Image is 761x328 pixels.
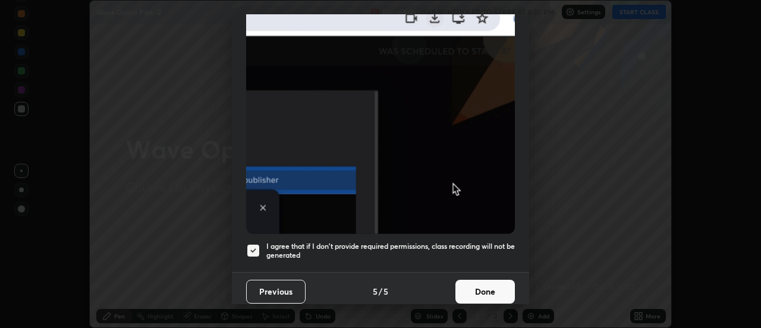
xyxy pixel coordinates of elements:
[373,285,378,298] h4: 5
[266,242,515,260] h5: I agree that if I don't provide required permissions, class recording will not be generated
[379,285,382,298] h4: /
[455,280,515,304] button: Done
[383,285,388,298] h4: 5
[246,280,306,304] button: Previous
